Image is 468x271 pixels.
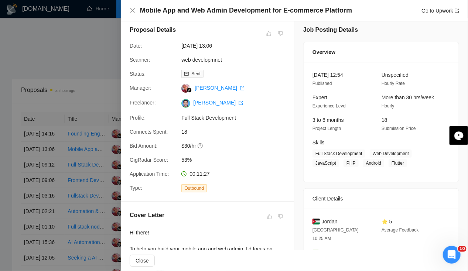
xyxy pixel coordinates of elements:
span: [GEOGRAPHIC_DATA] 10:25 AM [312,227,359,241]
span: Published [312,81,332,86]
a: [PERSON_NAME] export [193,100,243,106]
span: JavaScript [312,159,339,167]
span: Overview [312,48,335,56]
span: Scanner: [130,57,150,63]
span: Expert [312,95,327,100]
span: Type: [130,185,142,191]
span: Project Length [312,126,341,131]
img: 🇯🇴 [312,217,320,226]
span: mail [184,72,189,76]
span: Average Feedback [382,227,419,233]
span: Application Time: [130,171,169,177]
span: 3 to 6 months [312,117,344,123]
span: Freelancer: [130,100,156,106]
span: Submission Price [382,126,416,131]
span: GigRadar Score: [130,157,168,163]
span: Status: [130,71,146,77]
span: Manager: [130,85,151,91]
iframe: Intercom live chat [443,246,461,264]
button: Close [130,7,136,14]
span: Full Stack Development [181,114,292,122]
span: Full Stack Development [312,150,365,158]
img: gigradar-bm.png [187,88,192,93]
span: Jordan [322,217,338,226]
h5: Proposal Details [130,25,176,34]
span: Experience Level [312,103,346,109]
h5: Cover Letter [130,211,164,220]
span: close [130,7,136,13]
div: Client Details [312,189,450,209]
span: More than 30 hrs/week [382,95,434,100]
span: Hourly Rate [382,81,405,86]
h5: Job Posting Details [303,25,358,34]
span: ✅ Verified [312,250,338,255]
button: Close [130,255,155,267]
span: Web Development [370,150,412,158]
span: [DATE] 13:06 [181,42,292,50]
span: 00:11:27 [189,171,210,177]
span: Bid Amount: [130,143,158,149]
span: ⭐ 5 [382,219,392,224]
span: Profile: [130,115,146,121]
img: c1xPIZKCd_5qpVW3p9_rL3BM5xnmTxF9N55oKzANS0DJi4p2e9ZOzoRW-Ms11vJalQ [181,99,190,108]
span: Connects Spent: [130,129,168,135]
h4: Mobile App and Web Admin Development for E-commerce Platform [140,6,352,15]
a: [PERSON_NAME] export [195,85,245,91]
span: 18 [382,117,387,123]
span: Android [363,159,384,167]
span: export [455,8,459,13]
span: 10 [458,246,467,252]
span: export [239,101,243,105]
span: Date: [130,43,142,49]
span: 18 [181,128,292,136]
span: Flutter [389,159,407,167]
span: Skills [312,140,325,145]
span: Outbound [181,184,207,192]
span: Hourly [382,103,394,109]
span: question-circle [198,143,204,149]
span: clock-circle [181,171,187,176]
span: $30/hr [181,142,292,150]
span: Sent [191,71,201,76]
span: Unspecified [382,72,409,78]
span: PHP [344,159,359,167]
span: 53% [181,156,292,164]
span: [DATE] 12:54 [312,72,343,78]
a: Go to Upworkexport [421,8,459,14]
span: $0.5K Total Spent [382,250,421,255]
span: Close [136,257,149,265]
span: export [240,86,245,90]
a: web developmnet [181,57,222,63]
